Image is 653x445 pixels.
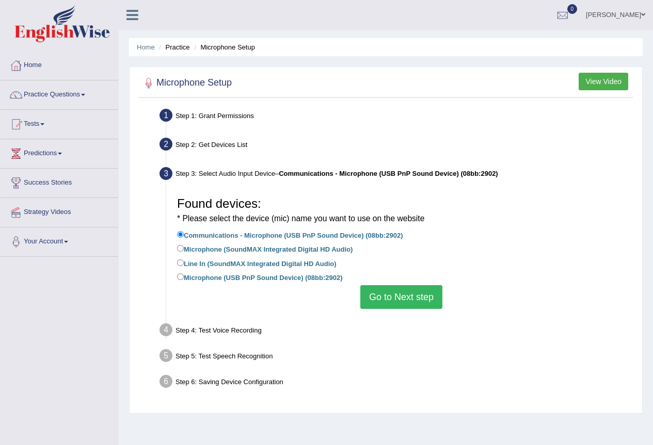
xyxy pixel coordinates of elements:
[155,135,638,157] div: Step 2: Get Devices List
[155,346,638,369] div: Step 5: Test Speech Recognition
[177,259,184,266] input: Line In (SoundMAX Integrated Digital HD Audio)
[1,169,118,194] a: Success Stories
[177,231,184,238] input: Communications - Microphone (USB PnP Sound Device) (08bb:2902)
[1,51,118,77] a: Home
[1,227,118,253] a: Your Account
[177,271,342,283] label: Microphone (USB PnP Sound Device) (08bb:2902)
[279,170,498,177] b: Communications - Microphone (USB PnP Sound Device) (08bb:2902)
[141,75,232,91] h2: Microphone Setup
[579,73,628,90] button: View Video
[155,372,638,394] div: Step 6: Saving Device Configuration
[177,214,424,223] small: * Please select the device (mic) name you want to use on the website
[155,164,638,187] div: Step 3: Select Audio Input Device
[567,4,578,14] span: 0
[177,243,353,254] label: Microphone (SoundMAX Integrated Digital HD Audio)
[177,197,626,224] h3: Found devices:
[1,80,118,106] a: Practice Questions
[192,42,255,52] li: Microphone Setup
[177,257,337,269] label: Line In (SoundMAX Integrated Digital HD Audio)
[156,42,189,52] li: Practice
[177,273,184,280] input: Microphone (USB PnP Sound Device) (08bb:2902)
[1,198,118,224] a: Strategy Videos
[155,106,638,128] div: Step 1: Grant Permissions
[360,285,442,309] button: Go to Next step
[137,43,155,51] a: Home
[177,229,403,240] label: Communications - Microphone (USB PnP Sound Device) (08bb:2902)
[1,110,118,136] a: Tests
[155,320,638,343] div: Step 4: Test Voice Recording
[177,245,184,252] input: Microphone (SoundMAX Integrated Digital HD Audio)
[275,170,498,177] span: –
[1,139,118,165] a: Predictions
